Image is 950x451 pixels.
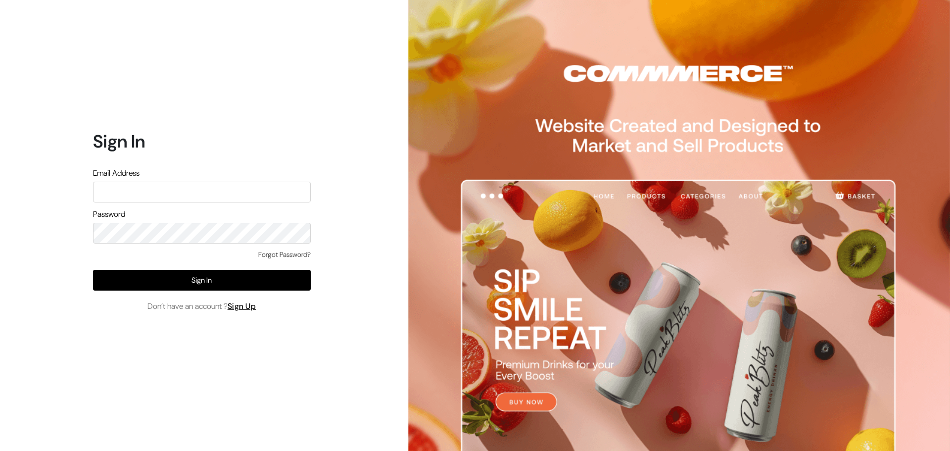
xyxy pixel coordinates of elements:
[228,301,256,311] a: Sign Up
[93,131,311,152] h1: Sign In
[147,301,256,312] span: Don’t have an account ?
[93,167,140,179] label: Email Address
[93,270,311,291] button: Sign In
[258,250,311,260] a: Forgot Password?
[93,208,125,220] label: Password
